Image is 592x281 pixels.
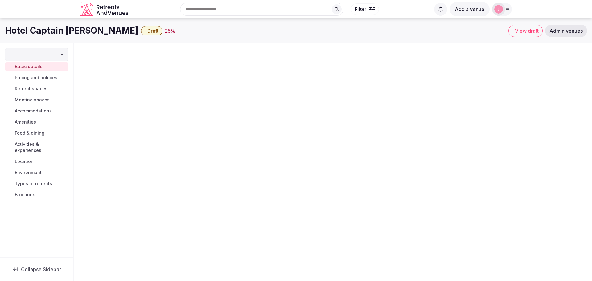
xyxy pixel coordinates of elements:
a: Visit the homepage [80,2,129,16]
span: Brochures [15,192,37,198]
span: Meeting spaces [15,97,50,103]
h1: Hotel Captain [PERSON_NAME] [5,25,138,37]
a: Environment [5,168,68,177]
span: Pricing and policies [15,75,57,81]
a: Pricing and policies [5,73,68,82]
a: Admin venues [545,25,587,37]
a: Add a venue [450,6,490,12]
button: Collapse Sidebar [5,263,68,276]
a: Accommodations [5,107,68,115]
button: Add a venue [450,2,490,16]
a: Food & dining [5,129,68,137]
span: Filter [355,6,366,12]
svg: Retreats and Venues company logo [80,2,129,16]
span: Amenities [15,119,36,125]
span: Food & dining [15,130,44,136]
a: Location [5,157,68,166]
button: Draft [141,26,162,35]
a: Basic details [5,62,68,71]
span: Admin venues [549,28,583,34]
img: jen-7867 [494,5,503,14]
button: 25% [165,27,175,35]
span: Retreat spaces [15,86,47,92]
span: Types of retreats [15,181,52,187]
a: Meeting spaces [5,96,68,104]
a: Retreat spaces [5,84,68,93]
span: View draft [515,28,539,34]
span: Basic details [15,63,43,70]
a: Amenities [5,118,68,126]
a: Brochures [5,190,68,199]
span: Environment [15,169,42,176]
a: Types of retreats [5,179,68,188]
a: Activities & experiences [5,140,68,155]
button: Filter [351,3,379,15]
div: 25 % [165,27,175,35]
span: Collapse Sidebar [21,266,61,272]
span: Activities & experiences [15,141,66,153]
a: View draft [508,25,543,37]
span: Accommodations [15,108,52,114]
span: Location [15,158,34,165]
span: Draft [147,28,158,34]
